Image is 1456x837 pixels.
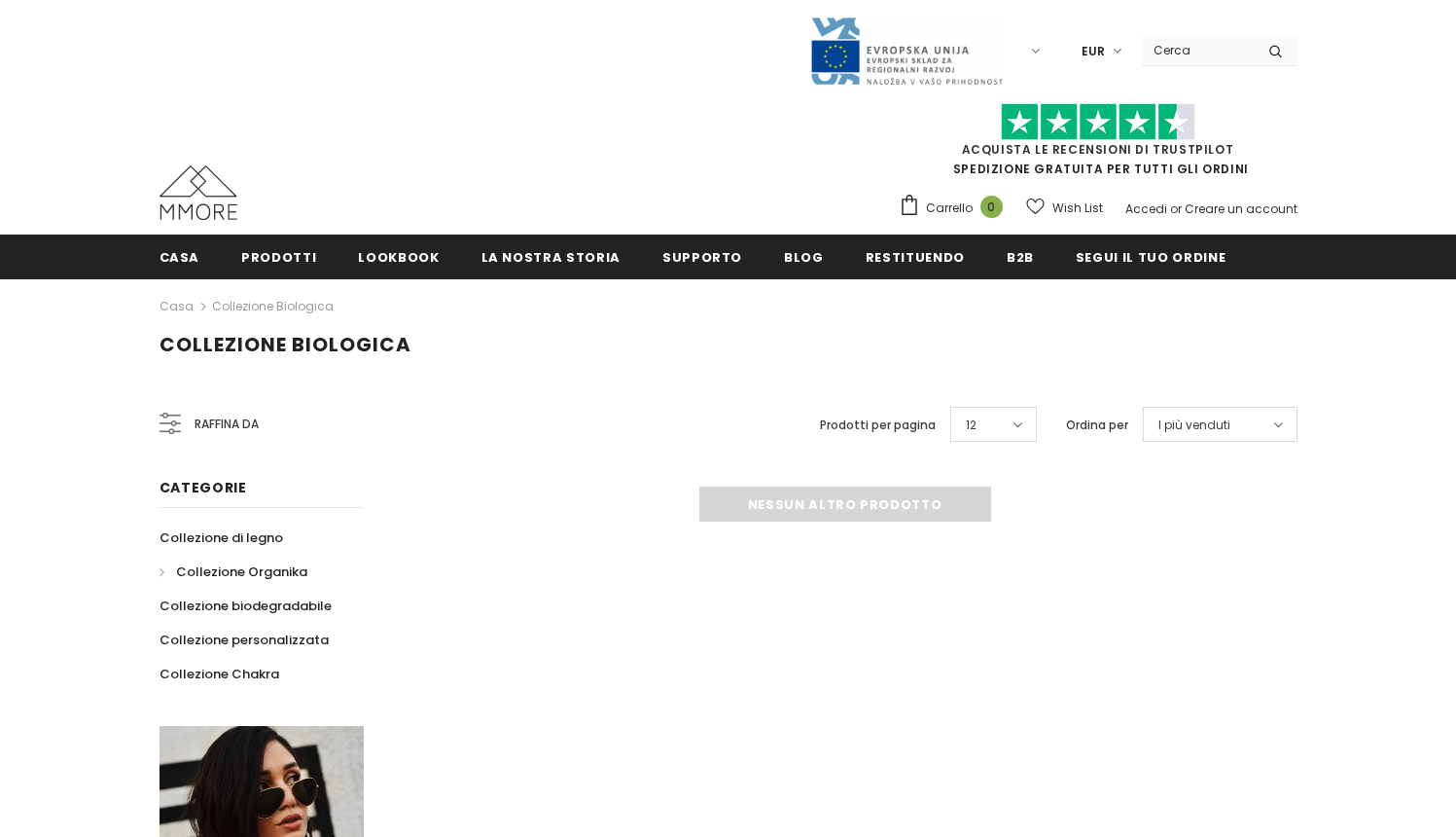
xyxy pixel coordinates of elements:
[212,298,334,314] a: Collezione biologica
[809,16,1004,87] img: Javni Razpis
[662,248,742,267] span: supporto
[980,196,1003,218] span: 0
[481,248,621,267] span: La nostra storia
[1082,42,1105,61] span: EUR
[1076,248,1225,267] span: Segui il tuo ordine
[160,295,194,318] a: Casa
[176,563,307,581] span: Collezione Organika
[899,112,1297,177] span: SPEDIZIONE GRATUITA PER TUTTI GLI ORDINI
[358,248,439,267] span: Lookbook
[241,235,316,278] a: Prodotti
[160,331,411,358] span: Collezione biologica
[1185,200,1297,217] a: Creare un account
[866,248,965,267] span: Restituendo
[160,589,332,623] a: Collezione biodegradabile
[160,528,283,547] span: Collezione di legno
[481,235,621,278] a: La nostra storia
[160,521,283,555] a: Collezione di legno
[1076,235,1225,278] a: Segui il tuo ordine
[241,248,316,267] span: Prodotti
[962,141,1234,158] a: Acquista le recensioni di TrustPilot
[160,478,247,497] span: Categorie
[1001,103,1195,141] img: Fidati di Pilot Stars
[195,414,259,435] span: Raffina da
[358,235,439,278] a: Lookbook
[1066,416,1128,435] label: Ordina per
[160,555,307,589] a: Collezione Organika
[160,631,329,649] span: Collezione personalizzata
[160,597,332,615] span: Collezione biodegradabile
[899,194,1012,223] a: Carrello 0
[820,416,936,435] label: Prodotti per pagina
[1007,248,1034,267] span: B2B
[160,665,279,683] span: Collezione Chakra
[662,235,742,278] a: supporto
[784,235,824,278] a: Blog
[809,42,1004,58] a: Javni Razpis
[1125,200,1167,217] a: Accedi
[1170,200,1182,217] span: or
[1142,36,1254,64] input: Search Site
[1052,199,1103,218] span: Wish List
[160,623,329,657] a: Collezione personalizzata
[1158,416,1230,435] span: I più venduti
[1026,191,1103,225] a: Wish List
[160,248,200,267] span: Casa
[784,248,824,267] span: Blog
[926,199,973,218] span: Carrello
[160,235,200,278] a: Casa
[160,165,237,220] img: Casi MMORE
[1007,235,1034,278] a: B2B
[966,416,977,435] span: 12
[866,235,965,278] a: Restituendo
[160,657,279,691] a: Collezione Chakra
